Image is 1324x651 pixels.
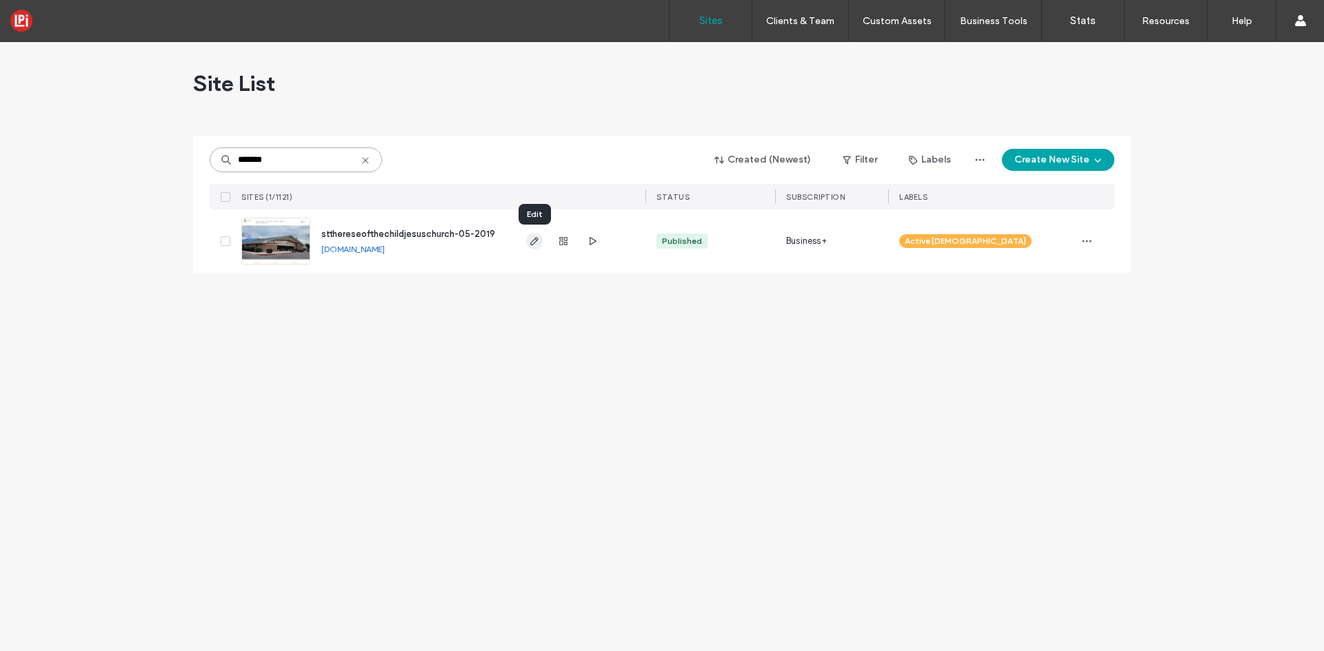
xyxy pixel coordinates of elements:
label: Custom Assets [863,15,932,27]
div: Edit [519,204,551,225]
span: Active [DEMOGRAPHIC_DATA] [905,235,1026,247]
div: Published [662,235,702,247]
span: Help [31,10,59,22]
label: Resources [1142,15,1190,27]
span: STATUS [656,192,690,202]
span: SITES (1/1121) [241,192,292,202]
label: Clients & Team [766,15,834,27]
label: Stats [1070,14,1096,27]
span: Business+ [786,234,827,248]
label: Sites [699,14,723,27]
button: Created (Newest) [703,149,823,171]
label: Help [1232,15,1252,27]
span: Site List [193,70,275,97]
a: [DOMAIN_NAME] [321,244,385,254]
button: Filter [829,149,891,171]
span: SUBSCRIPTION [786,192,845,202]
button: Create New Site [1002,149,1114,171]
label: Business Tools [960,15,1027,27]
span: LABELS [899,192,927,202]
a: stthereseofthechildjesuschurch-05-2019 [321,229,495,239]
button: Labels [896,149,963,171]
